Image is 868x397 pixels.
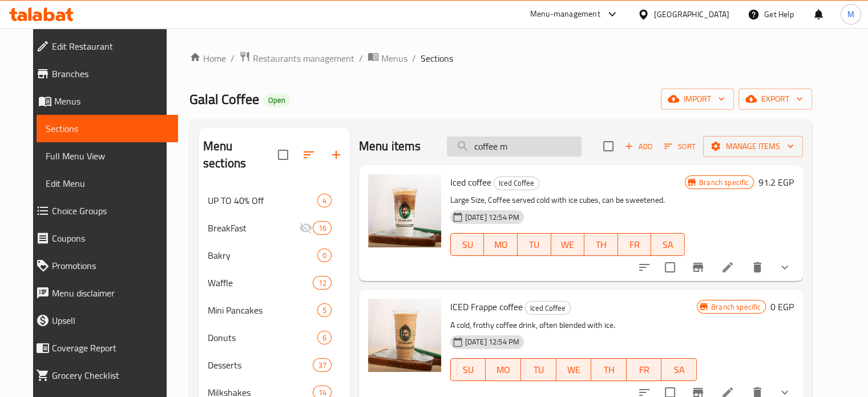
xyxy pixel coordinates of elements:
a: Menus [27,87,178,115]
span: ICED Frappe coffee [450,298,523,315]
button: Sort [661,138,699,155]
span: 6 [318,332,331,343]
span: Upsell [52,314,169,327]
span: Choice Groups [52,204,169,218]
span: SA [656,236,680,253]
input: search [447,137,582,157]
span: SU [455,362,482,378]
span: Sort [664,140,696,153]
span: TH [596,362,622,378]
span: 5 [318,305,331,316]
button: delete [744,254,771,281]
span: Iced Coffee [494,177,539,190]
button: MO [486,358,521,381]
h2: Menu sections [203,138,278,172]
div: [GEOGRAPHIC_DATA] [654,8,729,21]
span: BreakFast [208,221,300,235]
span: 12 [313,278,330,288]
a: Sections [37,115,178,142]
span: MO [488,236,513,253]
button: import [661,89,734,110]
p: A cold, frothy coffee drink, often blended with ice. [450,318,697,332]
a: Choice Groups [27,197,178,224]
span: Iced coffee [450,174,491,191]
span: Menus [381,51,407,65]
span: UP TO 40% Off [208,194,317,207]
a: Home [189,51,226,65]
h6: 0 EGP [770,299,794,315]
div: Bakry0 [199,242,350,269]
h2: Menu items [359,138,421,155]
div: Menu-management [530,7,600,21]
span: Manage items [712,139,794,154]
button: Add [620,138,657,155]
span: M [847,8,854,21]
li: / [359,51,363,65]
span: Sections [421,51,453,65]
span: Branch specific [695,177,753,188]
span: import [670,92,725,106]
div: UP TO 40% Off4 [199,187,350,214]
span: Sections [46,122,169,135]
span: Add [623,140,654,153]
h6: 91.2 EGP [758,174,794,190]
div: items [313,276,331,290]
button: FR [618,233,652,256]
span: 4 [318,195,331,206]
span: [DATE] 12:54 PM [461,336,524,347]
a: Branches [27,60,178,87]
button: SA [651,233,685,256]
button: show more [771,254,798,281]
a: Edit Menu [37,170,178,197]
nav: breadcrumb [189,51,812,66]
span: SU [455,236,480,253]
span: Restaurants management [253,51,354,65]
li: / [412,51,416,65]
button: TH [591,358,627,381]
span: Mini Pancakes [208,303,317,317]
p: Large Size, Coffee served cold with ice cubes, can be sweetened. [450,193,685,207]
button: TU [518,233,551,256]
span: Edit Restaurant [52,39,169,53]
span: WE [556,236,580,253]
button: Branch-specific-item [684,254,712,281]
span: Menus [54,94,169,108]
span: Menu disclaimer [52,286,169,300]
span: 0 [318,250,331,261]
span: 37 [313,360,330,371]
span: Branch specific [706,302,765,312]
span: Promotions [52,259,169,272]
span: Donuts [208,331,317,344]
span: Waffle [208,276,313,290]
span: WE [561,362,587,378]
svg: Show Choices [778,260,792,274]
span: Desserts [208,358,313,372]
button: SU [450,358,486,381]
button: export [738,89,812,110]
span: SA [666,362,692,378]
span: [DATE] 12:54 PM [461,212,524,223]
div: items [317,303,332,317]
span: MO [490,362,516,378]
div: Iced Coffee [494,177,539,190]
div: items [313,358,331,372]
div: items [317,248,332,262]
div: Donuts6 [199,324,350,351]
a: Menu disclaimer [27,279,178,307]
button: Manage items [703,136,803,157]
span: Select to update [658,255,682,279]
a: Promotions [27,252,178,279]
a: Edit Restaurant [27,33,178,60]
span: Iced Coffee [526,302,570,315]
div: Mini Pancakes5 [199,296,350,324]
div: BreakFast16 [199,214,350,242]
button: WE [556,358,592,381]
span: Grocery Checklist [52,368,169,382]
span: Open [264,95,290,105]
a: Coupons [27,224,178,252]
button: SA [661,358,697,381]
a: Upsell [27,307,178,334]
button: TH [584,233,618,256]
a: Restaurants management [239,51,354,66]
a: Full Menu View [37,142,178,170]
